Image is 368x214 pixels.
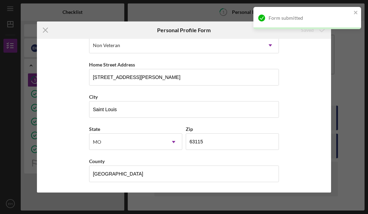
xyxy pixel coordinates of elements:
h6: Personal Profile Form [157,27,211,33]
label: City [89,94,98,100]
div: Non Veteran [93,43,120,48]
div: MO [93,139,101,145]
label: Home Street Address [89,62,135,68]
label: County [89,158,105,164]
div: Form submitted [269,15,351,21]
button: close [354,10,358,16]
label: Zip [186,126,193,132]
